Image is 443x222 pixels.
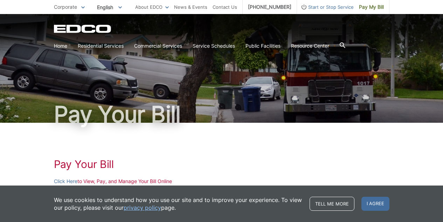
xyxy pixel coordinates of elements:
[124,204,161,211] a: privacy policy
[134,42,182,50] a: Commercial Services
[54,158,389,170] h1: Pay Your Bill
[54,4,77,10] span: Corporate
[310,197,354,211] a: Tell me more
[359,3,384,11] span: Pay My Bill
[54,177,389,185] p: to View, Pay, and Manage Your Bill Online
[54,25,112,33] a: EDCD logo. Return to the homepage.
[54,177,77,185] a: Click Here
[193,42,235,50] a: Service Schedules
[174,3,207,11] a: News & Events
[54,196,303,211] p: We use cookies to understand how you use our site and to improve your experience. To view our pol...
[54,103,389,126] h1: Pay Your Bill
[291,42,329,50] a: Resource Center
[213,3,237,11] a: Contact Us
[92,1,127,13] span: English
[361,197,389,211] span: I agree
[135,3,169,11] a: About EDCO
[78,42,124,50] a: Residential Services
[245,42,281,50] a: Public Facilities
[54,42,67,50] a: Home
